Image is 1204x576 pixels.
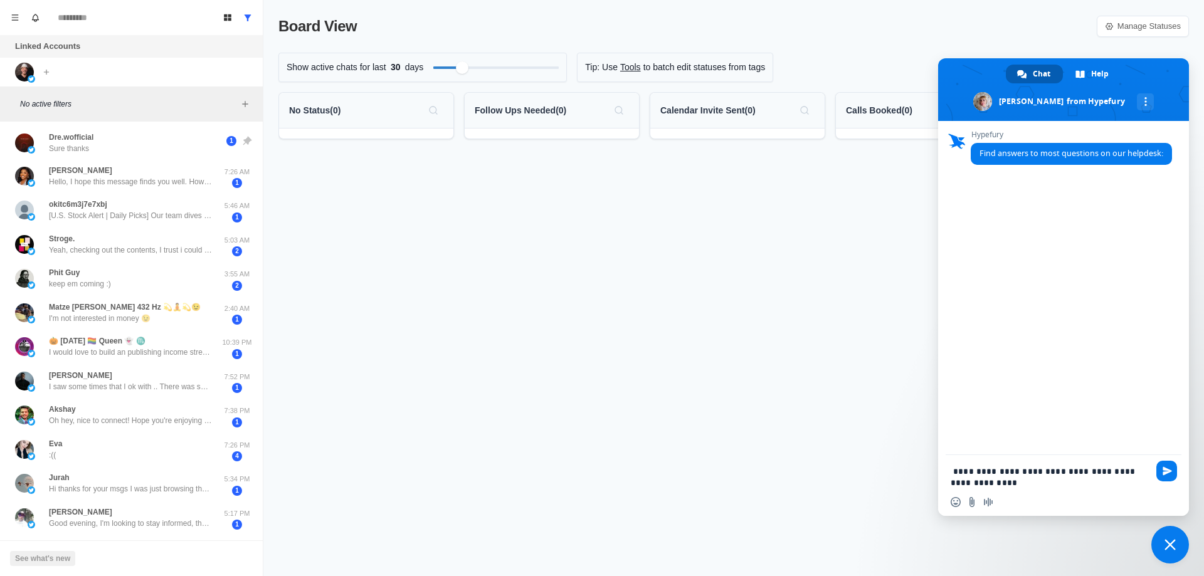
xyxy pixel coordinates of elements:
[1137,93,1154,110] div: More channels
[49,313,150,324] p: I'm not interested in money 😉
[1033,65,1050,83] span: Chat
[28,281,35,289] img: picture
[20,98,238,110] p: No active filters
[39,65,54,80] button: Add account
[49,335,145,347] p: 🎃 [DATE] 🏳️‍🌈 Queen 👻 ♏️
[221,440,253,451] p: 7:26 PM
[1097,16,1189,37] a: Manage Statuses
[15,337,34,356] img: picture
[49,518,212,529] p: Good evening, I'm looking to stay informed, that's all.
[232,212,242,223] span: 1
[218,8,238,28] button: Board View
[221,201,253,211] p: 5:46 AM
[49,132,93,143] p: Dre.wofficial
[49,438,62,449] p: Eva
[49,415,212,426] p: Oh hey, nice to connect! Hope you're enjoying the sun :)
[15,372,34,390] img: picture
[226,136,236,146] span: 1
[28,486,35,494] img: picture
[232,520,242,530] span: 1
[15,303,34,322] img: picture
[15,63,34,81] img: picture
[10,551,75,566] button: See what's new
[287,61,386,74] p: Show active chats for last
[49,267,80,278] p: Phit Guy
[49,301,201,313] p: Matze [PERSON_NAME] 432 Hz 💫🧘💫😉
[1091,65,1109,83] span: Help
[221,269,253,280] p: 3:55 AM
[1006,65,1063,83] div: Chat
[278,15,357,38] p: Board View
[28,350,35,357] img: picture
[846,104,912,117] p: Calls Booked ( 0 )
[232,315,242,325] span: 1
[232,281,242,291] span: 2
[49,278,111,290] p: keep em coming :)
[232,349,242,359] span: 1
[15,134,34,152] img: picture
[28,384,35,392] img: picture
[49,404,76,415] p: Akshay
[25,8,45,28] button: Notifications
[15,508,34,527] img: picture
[28,75,35,83] img: picture
[15,201,34,219] img: picture
[28,316,35,323] img: picture
[49,449,56,461] p: :((
[15,167,34,186] img: picture
[423,100,443,120] button: Search
[49,506,112,518] p: [PERSON_NAME]
[386,61,405,74] span: 30
[15,440,34,459] img: picture
[15,269,34,288] img: picture
[475,104,566,117] p: Follow Ups Needed ( 0 )
[5,8,25,28] button: Menu
[660,104,756,117] p: Calendar Invite Sent ( 0 )
[980,148,1163,159] span: Find answers to most questions on our helpdesk:
[28,453,35,460] img: picture
[49,165,112,176] p: [PERSON_NAME]
[49,370,112,381] p: [PERSON_NAME]
[967,497,977,507] span: Send a file
[15,40,80,53] p: Linked Accounts
[221,235,253,246] p: 5:03 AM
[15,235,34,254] img: picture
[28,521,35,528] img: picture
[232,417,242,427] span: 1
[49,210,212,221] p: [U.S. Stock Alert | Daily Picks] Our team dives deep into the markets daily to bring you 2-3 high...
[28,248,35,255] img: picture
[49,143,89,154] p: Sure thanks
[795,100,815,120] button: Search
[1156,461,1177,481] span: Send
[15,474,34,493] img: picture
[49,472,70,483] p: Jurah
[951,466,1149,488] textarea: Compose your message...
[620,61,641,74] a: Tools
[609,100,629,120] button: Search
[221,406,253,416] p: 7:38 PM
[643,61,766,74] p: to batch edit statuses from tags
[49,199,107,210] p: okitc6m3j7e7xbj
[221,508,253,519] p: 5:17 PM
[289,104,341,117] p: No Status ( 0 )
[28,179,35,187] img: picture
[405,61,424,74] p: days
[221,303,253,314] p: 2:40 AM
[238,8,258,28] button: Show all conversations
[49,483,212,495] p: Hi thanks for your msgs I was just browsing thanks 🙏
[221,167,253,177] p: 7:26 AM
[49,176,212,187] p: Hello, I hope this message finds you well. How are you doing [DATE]? I trust that everything is g...
[1151,526,1189,563] div: Close chat
[232,246,242,256] span: 2
[1064,65,1121,83] div: Help
[238,97,253,112] button: Add filters
[221,372,253,382] p: 7:52 PM
[49,244,212,256] p: Yeah, checking out the contents, I trust i could gain one or two from em
[456,61,468,74] div: Filter by activity days
[221,337,253,348] p: 10:39 PM
[28,213,35,221] img: picture
[49,233,75,244] p: Stroge.
[232,383,242,393] span: 1
[15,406,34,424] img: picture
[585,61,618,74] p: Tip: Use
